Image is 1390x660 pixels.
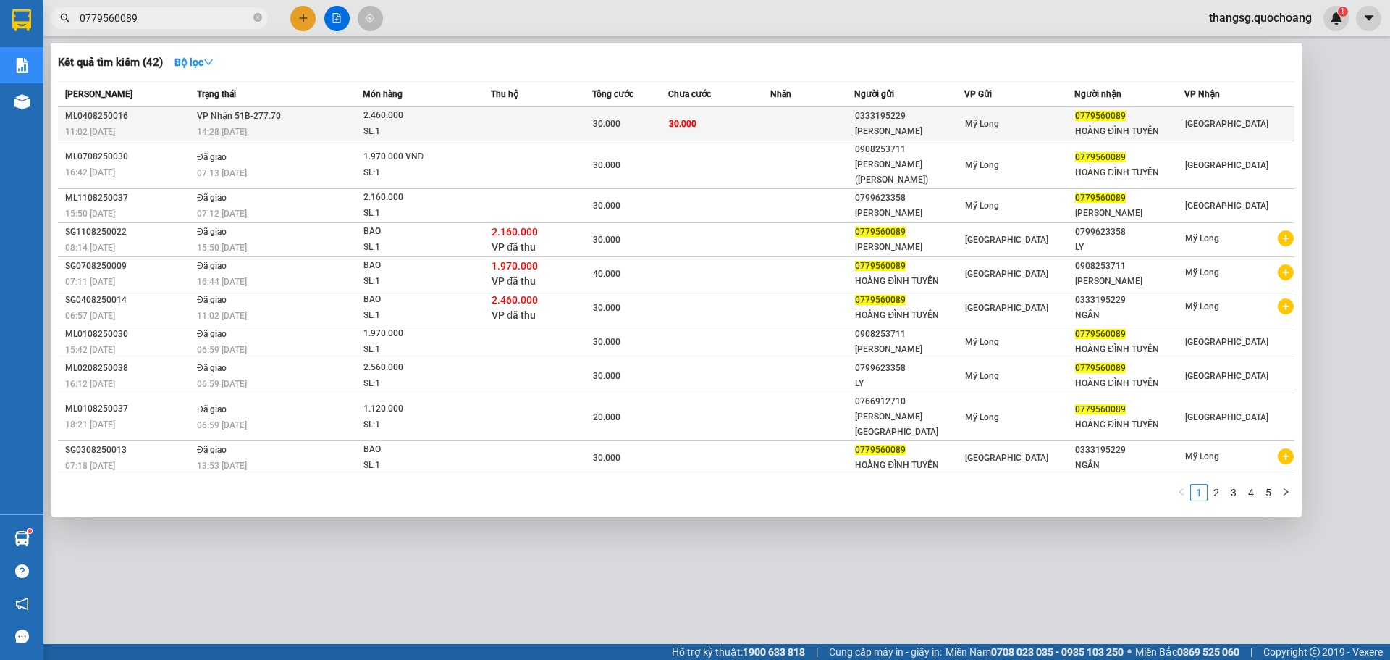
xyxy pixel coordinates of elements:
span: DĐ: [169,91,190,106]
span: Mỹ Long [965,337,999,347]
span: search [60,13,70,23]
span: Tổng cước [592,89,633,99]
li: Previous Page [1173,484,1190,501]
div: HOÀNG ĐÌNH TUYẾN [1075,342,1184,357]
span: Đã giao [197,445,227,455]
div: 0939612966 [169,62,286,83]
span: 30.000 [593,201,620,211]
div: NGÂN [1075,458,1184,473]
span: 13:53 [DATE] [197,461,247,471]
li: 2 [1208,484,1225,501]
div: 2.460.000 [363,108,472,124]
span: 0779560089 [1075,193,1126,203]
span: Mỹ Long [1185,267,1219,277]
span: Đã giao [197,261,227,271]
span: down [203,57,214,67]
div: 0333195229 [1075,443,1184,458]
span: Đã giao [197,152,227,162]
span: 07:11 [DATE] [65,277,115,287]
span: 30.000 [669,119,696,129]
span: Người nhận [1074,89,1121,99]
span: 30.000 [593,337,620,347]
div: BAO [363,442,472,458]
span: 16:12 [DATE] [65,379,115,389]
span: 08:14 [DATE] [65,243,115,253]
span: 15:50 [DATE] [65,209,115,219]
div: SL: 1 [363,458,472,474]
a: 2 [1208,485,1224,501]
span: 1.970.000 [492,260,538,272]
button: right [1277,484,1294,501]
span: [GEOGRAPHIC_DATA] [1185,371,1268,381]
span: Đã giao [197,295,227,305]
span: VP Nhận [1184,89,1220,99]
span: [GEOGRAPHIC_DATA] [1185,337,1268,347]
div: 0766912710 [855,394,964,409]
span: [PERSON_NAME] [65,89,132,99]
span: VP Nhận 51B-277.70 [197,111,281,121]
span: 16:42 [DATE] [65,167,115,177]
button: Bộ lọcdown [163,51,225,74]
a: 1 [1191,485,1207,501]
div: SG1108250022 [65,225,193,240]
span: Mỹ Long [965,412,999,422]
div: SL: 1 [363,274,472,290]
div: 0799623358 [1075,225,1184,240]
li: Next Page [1277,484,1294,501]
div: BAO [363,258,472,274]
span: VP đã thu [492,309,536,321]
span: Nhãn [770,89,791,99]
span: 30.000 [593,235,620,245]
div: [PERSON_NAME] [169,45,286,62]
span: [GEOGRAPHIC_DATA] [965,303,1048,313]
div: SL: 1 [363,206,472,222]
div: SL: 1 [363,376,472,392]
strong: Bộ lọc [174,57,214,68]
span: 0779560089 [1075,404,1126,414]
img: warehouse-icon [14,94,30,109]
span: Người gửi [854,89,894,99]
span: [GEOGRAPHIC_DATA] [965,453,1048,463]
span: plus-circle [1278,230,1294,246]
span: message [15,630,29,643]
span: 40.000 [593,269,620,279]
span: Thu hộ [491,89,518,99]
div: HOÀNG ĐÌNH TUYẾN [1075,376,1184,391]
span: 30.000 [593,453,620,463]
span: Mỹ Long [965,119,999,129]
span: 15:42 [DATE] [65,345,115,355]
li: 3 [1225,484,1242,501]
div: HOÀNG ĐÌNH TUYẾN [1075,417,1184,433]
span: 18:21 [DATE] [65,419,115,430]
span: close-circle [253,13,262,22]
div: SL: 1 [363,417,472,433]
div: NGÂN [1075,308,1184,323]
div: HOÀNG ĐÌNH TUYẾN [1075,124,1184,139]
div: 1.970.000 [363,326,472,342]
div: LY [1075,240,1184,255]
div: [GEOGRAPHIC_DATA] [12,12,159,45]
span: Đã giao [197,227,227,237]
span: Mỹ Long [1185,301,1219,312]
span: 07:18 [DATE] [65,461,115,471]
sup: 1 [28,529,32,533]
div: 0908253711 [855,142,964,157]
span: VP đã thu [492,275,536,287]
a: 3 [1226,485,1242,501]
span: [GEOGRAPHIC_DATA] [965,269,1048,279]
span: Mỹ Long [965,201,999,211]
span: 2.460.000 [492,294,538,306]
span: 0779560089 [855,227,906,237]
h3: Kết quả tìm kiếm ( 42 ) [58,55,163,70]
span: 06:59 [DATE] [197,345,247,355]
span: 0779560089 [1075,363,1126,373]
span: 20.000 [593,412,620,422]
div: [PERSON_NAME][GEOGRAPHIC_DATA] [855,409,964,440]
span: 07:13 [DATE] [197,168,247,178]
div: 0799623358 [855,361,964,376]
div: SL: 1 [363,240,472,256]
li: 4 [1242,484,1260,501]
span: 15:50 [DATE] [197,243,247,253]
div: ML0208250038 [65,361,193,376]
button: left [1173,484,1190,501]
